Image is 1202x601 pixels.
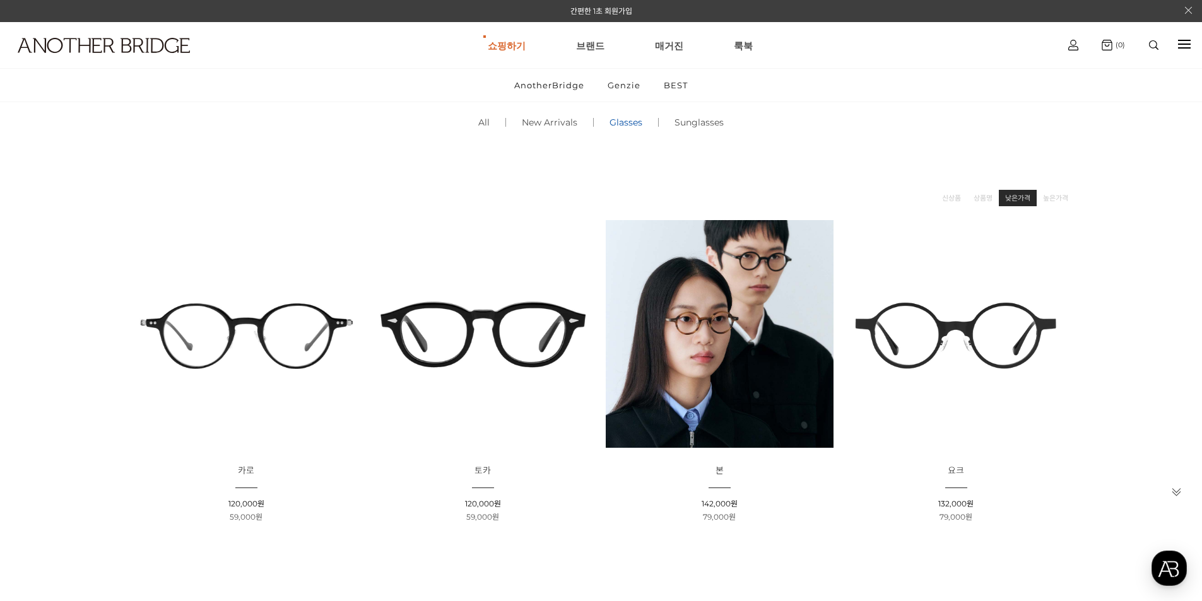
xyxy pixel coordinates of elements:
a: 대화 [83,400,163,431]
a: 신상품 [942,192,961,204]
a: 매거진 [655,23,683,68]
span: 79,000원 [940,512,972,522]
img: 카로 - 감각적인 디자인의 패션 아이템 이미지 [133,220,360,448]
img: 요크 글라스 - 트렌디한 디자인의 유니크한 안경 이미지 [842,220,1070,448]
a: Sunglasses [659,101,739,144]
img: 본 - 동그란 렌즈로 돋보이는 아세테이트 안경 이미지 [606,220,834,448]
span: 대화 [115,419,131,429]
a: 룩북 [734,23,753,68]
span: 홈 [40,419,47,429]
a: Glasses [594,101,658,144]
span: 설정 [195,419,210,429]
a: 브랜드 [576,23,604,68]
a: 쇼핑하기 [488,23,526,68]
img: search [1149,40,1158,50]
img: logo [18,38,190,53]
img: cart [1102,40,1112,50]
span: (0) [1112,40,1125,49]
a: 카로 [238,466,254,476]
span: 59,000원 [230,512,262,522]
a: logo [6,38,187,84]
span: 본 [716,465,724,476]
img: 토카 아세테이트 뿔테 안경 이미지 [369,220,597,448]
a: 요크 [948,466,964,476]
a: 상품명 [974,192,993,204]
a: 낮은가격 [1005,192,1030,204]
a: New Arrivals [506,101,593,144]
a: BEST [653,69,698,102]
a: 토카 [474,466,491,476]
img: cart [1068,40,1078,50]
span: 79,000원 [703,512,736,522]
a: 홈 [4,400,83,431]
span: 요크 [948,465,964,476]
a: 간편한 1초 회원가입 [570,6,632,16]
a: (0) [1102,40,1125,50]
a: 설정 [163,400,242,431]
span: 132,000원 [938,499,974,508]
span: 토카 [474,465,491,476]
a: AnotherBridge [504,69,595,102]
a: 높은가격 [1043,192,1068,204]
a: All [463,101,505,144]
span: 카로 [238,465,254,476]
a: 본 [716,466,724,476]
span: 120,000원 [228,499,264,508]
a: Genzie [597,69,651,102]
span: 59,000원 [466,512,499,522]
span: 120,000원 [465,499,501,508]
span: 142,000원 [702,499,738,508]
